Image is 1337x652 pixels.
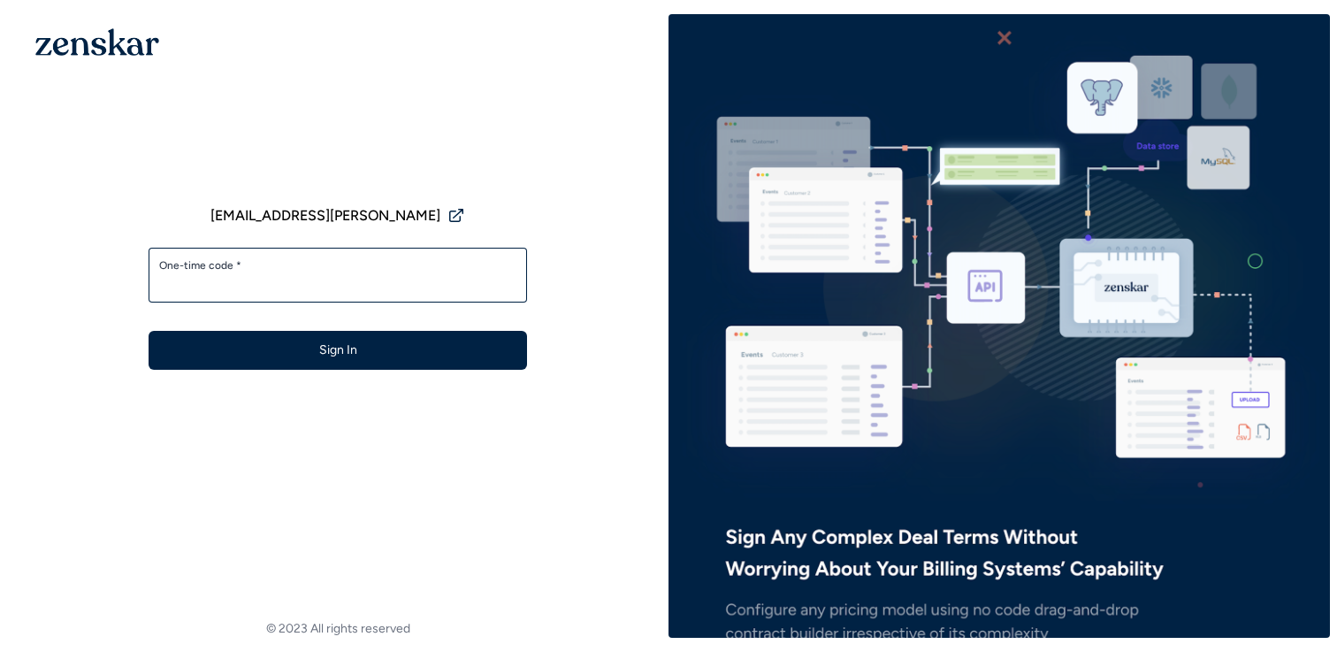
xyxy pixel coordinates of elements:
label: One-time code * [159,258,516,272]
span: [EMAIL_ADDRESS][PERSON_NAME] [210,205,440,226]
img: 1OGAJ2xQqyY4LXKgY66KYq0eOWRCkrZdAb3gUhuVAqdWPZE9SRJmCz+oDMSn4zDLXe31Ii730ItAGKgCKgCCgCikA4Av8PJUP... [35,28,159,56]
footer: © 2023 All rights reserved [7,620,668,638]
button: Sign In [149,331,527,370]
